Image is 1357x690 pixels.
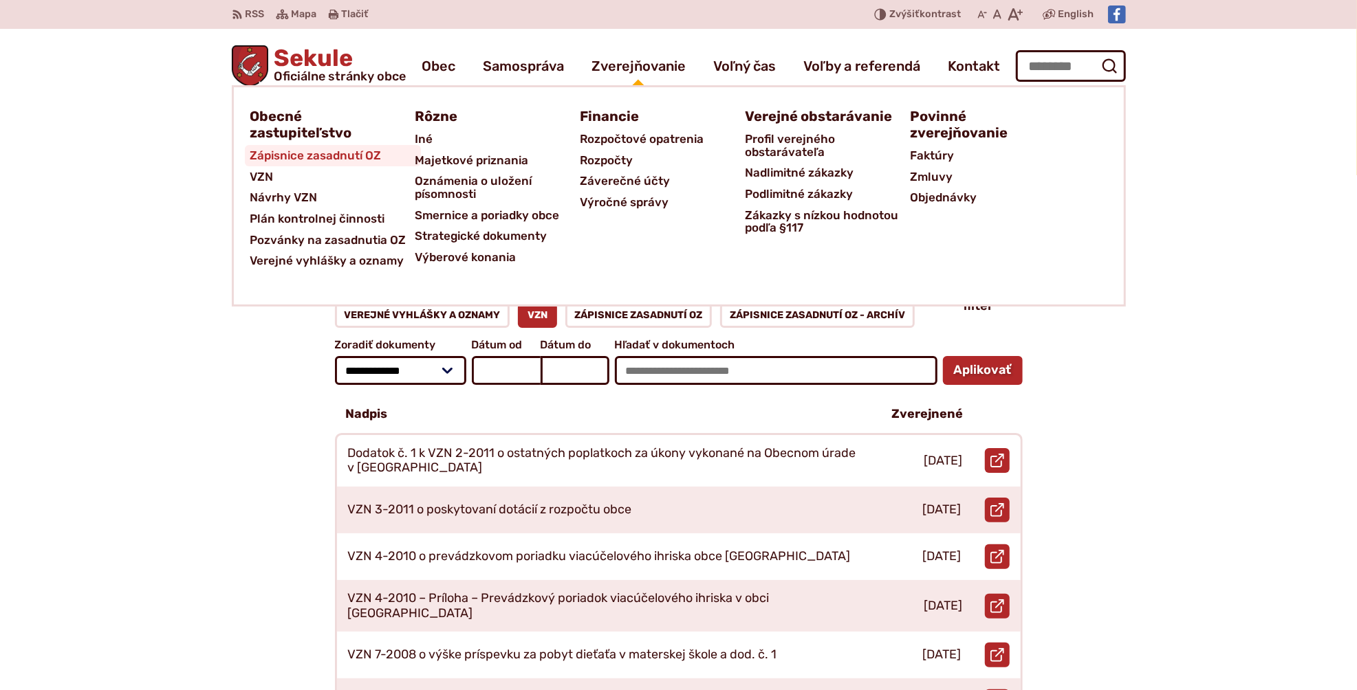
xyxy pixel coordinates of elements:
span: Zvýšiť [889,8,920,20]
a: Financie [580,104,729,129]
a: Verejné vyhlášky a oznamy [250,250,415,271]
span: RSS [246,6,265,23]
span: Verejné obstarávanie [746,104,893,129]
a: VZN [250,166,415,188]
p: Zverejnené [892,407,964,422]
span: Zoradiť dokumenty [335,339,466,351]
span: Strategické dokumenty [415,225,547,247]
a: Zápisnice zasadnutí OZ [250,145,415,166]
span: English [1059,6,1094,23]
span: Mapa [292,6,317,23]
span: VZN [250,166,274,188]
a: Voľný čas [713,47,776,85]
span: Dátum od [472,339,541,351]
span: Plán kontrolnej činnosti [250,208,385,230]
a: Obecné zastupiteľstvo [250,104,399,145]
p: [DATE] [923,647,962,663]
a: Faktúry [911,145,1076,166]
span: Výberové konania [415,247,517,268]
span: Iné [415,129,433,150]
p: VZN 4-2010 o prevádzkovom poriadku viacúčelového ihriska obce [GEOGRAPHIC_DATA] [348,549,851,564]
a: Zverejňovanie [591,47,686,85]
p: VZN 4-2010 – Príloha – Prevádzkový poriadok viacúčelového ihriska v obci [GEOGRAPHIC_DATA] [348,591,860,621]
a: Logo Sekule, prejsť na domovskú stránku. [232,45,406,87]
button: Aplikovať [943,356,1023,385]
p: Dodatok č. 1 k VZN 2-2011 o ostatných poplatkoch za úkony vykonané na Obecnom úrade v [GEOGRAPHIC... [348,446,860,476]
a: Verejné vyhlášky a oznamy [335,303,510,328]
a: Profil verejného obstarávateľa [746,129,911,162]
p: [DATE] [923,502,962,517]
select: Zoradiť dokumenty [335,356,466,385]
span: Podlimitné zákazky [746,183,854,205]
p: VZN 7-2008 o výške príspevku za pobyt dieťaťa v materskej škole a dod. č. 1 [348,647,777,663]
a: Povinné zverejňovanie [911,104,1059,145]
span: Rozpočtové opatrenia [580,129,704,150]
a: Rozpočtové opatrenia [580,129,746,150]
span: Verejné vyhlášky a oznamy [250,250,404,271]
img: Prejsť na domovskú stránku [232,45,269,87]
a: Zápisnice zasadnutí OZ [565,303,713,328]
a: VZN [518,303,557,328]
span: Objednávky [911,187,977,208]
a: Oznámenia o uložení písomnosti [415,170,580,204]
span: Oficiálne stránky obce [274,70,406,82]
span: Financie [580,104,640,129]
span: Dátum do [541,339,609,351]
img: Prejsť na Facebook stránku [1108,5,1126,23]
span: Nadlimitné zákazky [746,162,854,183]
span: Záverečné účty [580,170,671,192]
a: Objednávky [911,187,1076,208]
a: Strategické dokumenty [415,225,580,247]
a: Obec [422,47,455,85]
span: Tlačiť [342,9,369,21]
a: Návrhy VZN [250,187,415,208]
input: Dátum do [541,356,609,385]
input: Dátum od [472,356,541,385]
span: Faktúry [911,145,955,166]
span: Rôzne [415,104,458,129]
a: Pozvánky na zasadnutia OZ [250,230,415,251]
a: Rozpočty [580,150,746,171]
span: Pozvánky na zasadnutia OZ [250,230,406,251]
p: [DATE] [924,599,963,614]
p: [DATE] [923,549,962,564]
span: kontrast [889,9,961,21]
span: Smernice a poriadky obce [415,205,560,226]
a: Nadlimitné zákazky [746,162,911,183]
a: Výročné správy [580,192,746,213]
span: Majetkové priznania [415,150,529,171]
span: Rozpočty [580,150,633,171]
p: VZN 3-2011 o poskytovaní dotácií z rozpočtu obce [348,502,632,517]
a: Majetkové priznania [415,150,580,171]
a: English [1056,6,1097,23]
a: Plán kontrolnej činnosti [250,208,415,230]
a: Výberové konania [415,247,580,268]
a: Záverečné účty [580,170,746,192]
span: Výročné správy [580,192,669,213]
a: Rôzne [415,104,564,129]
span: Hľadať v dokumentoch [615,339,937,351]
a: Verejné obstarávanie [746,104,894,129]
a: Podlimitné zákazky [746,183,911,205]
a: Smernice a poriadky obce [415,205,580,226]
a: Zápisnice zasadnutí OZ - ARCHÍV [720,303,915,328]
span: Návrhy VZN [250,187,318,208]
span: Sekule [268,47,406,82]
input: Hľadať v dokumentoch [615,356,937,385]
a: Voľby a referendá [803,47,920,85]
a: Zákazky s nízkou hodnotou podľa §117 [746,205,911,238]
span: Zápisnice zasadnutí OZ [250,145,382,166]
p: Nadpis [346,407,388,422]
a: Samospráva [483,47,564,85]
a: Kontakt [948,47,1000,85]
